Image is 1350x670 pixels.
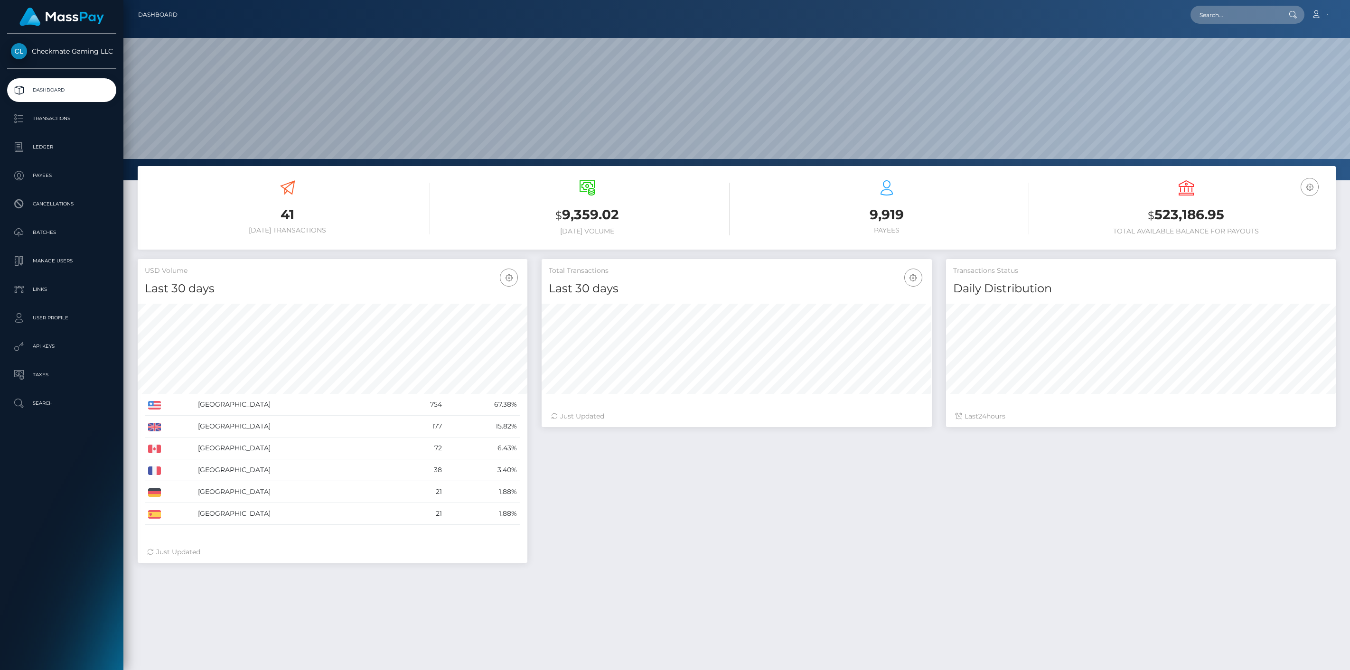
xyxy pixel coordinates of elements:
[138,5,178,25] a: Dashboard
[953,280,1329,297] h4: Daily Distribution
[7,391,116,415] a: Search
[7,107,116,130] a: Transactions
[7,192,116,216] a: Cancellations
[11,140,112,154] p: Ledger
[145,266,520,276] h5: USD Volume
[11,311,112,325] p: User Profile
[978,412,986,420] span: 24
[1191,6,1280,24] input: Search...
[1148,209,1154,222] small: $
[7,221,116,244] a: Batches
[148,423,161,431] img: GB.png
[145,280,520,297] h4: Last 30 days
[11,197,112,211] p: Cancellations
[445,416,521,437] td: 15.82%
[7,78,116,102] a: Dashboard
[744,226,1029,234] h6: Payees
[145,226,430,234] h6: [DATE] Transactions
[195,459,398,481] td: [GEOGRAPHIC_DATA]
[445,394,521,416] td: 67.38%
[195,437,398,459] td: [GEOGRAPHIC_DATA]
[195,503,398,525] td: [GEOGRAPHIC_DATA]
[7,47,116,56] span: Checkmate Gaming LLC
[11,112,112,126] p: Transactions
[7,335,116,358] a: API Keys
[551,411,922,421] div: Just Updated
[398,394,445,416] td: 754
[11,225,112,240] p: Batches
[11,254,112,268] p: Manage Users
[195,394,398,416] td: [GEOGRAPHIC_DATA]
[549,266,924,276] h5: Total Transactions
[445,481,521,503] td: 1.88%
[953,266,1329,276] h5: Transactions Status
[7,135,116,159] a: Ledger
[148,466,161,475] img: FR.png
[11,168,112,183] p: Payees
[148,510,161,519] img: ES.png
[195,481,398,503] td: [GEOGRAPHIC_DATA]
[445,459,521,481] td: 3.40%
[444,205,730,225] h3: 9,359.02
[555,209,562,222] small: $
[147,547,518,557] div: Just Updated
[148,488,161,497] img: DE.png
[7,249,116,273] a: Manage Users
[11,396,112,410] p: Search
[549,280,924,297] h4: Last 30 days
[11,339,112,354] p: API Keys
[744,205,1029,224] h3: 9,919
[1043,205,1329,225] h3: 523,186.95
[7,306,116,330] a: User Profile
[444,227,730,235] h6: [DATE] Volume
[1043,227,1329,235] h6: Total Available Balance for Payouts
[195,416,398,437] td: [GEOGRAPHIC_DATA]
[445,437,521,459] td: 6.43%
[11,282,112,297] p: Links
[145,205,430,224] h3: 41
[148,445,161,453] img: CA.png
[956,411,1326,421] div: Last hours
[398,503,445,525] td: 21
[148,401,161,409] img: US.png
[7,363,116,387] a: Taxes
[11,43,27,59] img: Checkmate Gaming LLC
[19,8,104,26] img: MassPay Logo
[398,459,445,481] td: 38
[398,437,445,459] td: 72
[445,503,521,525] td: 1.88%
[398,416,445,437] td: 177
[7,164,116,187] a: Payees
[7,278,116,301] a: Links
[11,83,112,97] p: Dashboard
[398,481,445,503] td: 21
[11,368,112,382] p: Taxes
